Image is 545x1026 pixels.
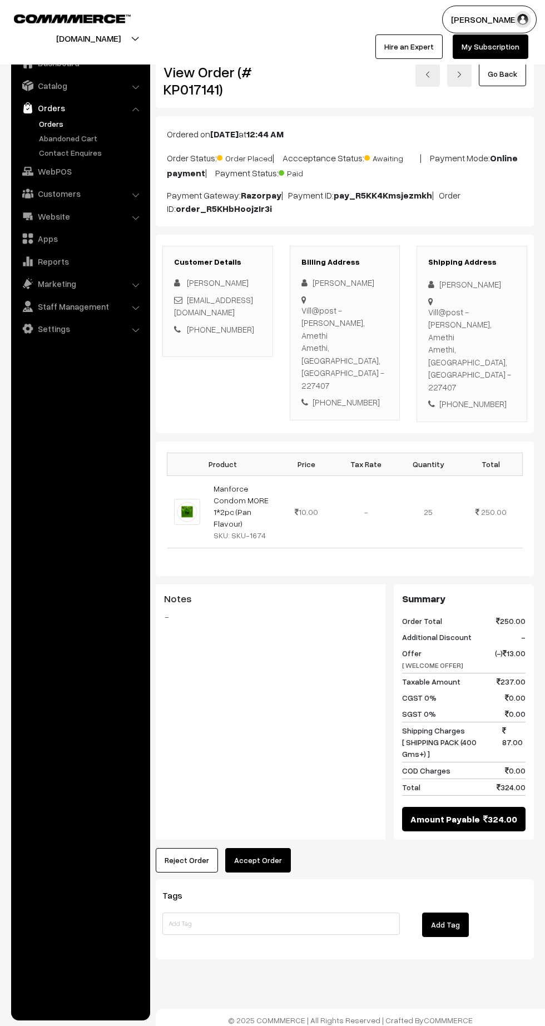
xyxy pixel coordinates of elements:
[187,324,254,334] a: [PHONE_NUMBER]
[36,118,146,130] a: Orders
[335,475,397,548] td: -
[502,725,526,760] span: 87.00
[483,812,517,826] span: 324.00
[279,165,334,179] span: Paid
[402,781,420,793] span: Total
[301,257,389,267] h3: Billing Address
[497,676,526,687] span: 237.00
[14,251,146,271] a: Reports
[14,206,146,226] a: Website
[14,296,146,316] a: Staff Management
[422,913,469,937] button: Add Tag
[428,278,516,291] div: [PERSON_NAME]
[481,507,507,517] span: 250.00
[402,676,460,687] span: Taxable Amount
[295,507,318,517] span: 10.00
[14,274,146,294] a: Marketing
[495,647,526,671] span: (-) 13.00
[424,71,431,78] img: left-arrow.png
[402,661,463,670] span: [ WELCOME OFFER]
[14,11,111,24] a: COMMMERCE
[164,610,377,623] blockquote: -
[167,127,523,141] p: Ordered on at
[36,147,146,158] a: Contact Enquires
[334,190,432,201] b: pay_R5KK4Kmsjezmkh
[442,6,537,33] button: [PERSON_NAME]
[163,63,273,98] h2: View Order (# KP017141)
[521,631,526,643] span: -
[36,132,146,144] a: Abandoned Cart
[17,24,160,52] button: [DOMAIN_NAME]
[210,128,239,140] b: [DATE]
[167,453,279,475] th: Product
[410,812,480,826] span: Amount Payable
[456,71,463,78] img: right-arrow.png
[453,34,528,59] a: My Subscription
[402,647,463,671] span: Offer
[402,725,502,760] span: Shipping Charges [ SHIPPING PACK (400 Gms+) ]
[402,631,472,643] span: Additional Discount
[14,161,146,181] a: WebPOS
[301,396,389,409] div: [PHONE_NUMBER]
[164,593,377,605] h3: Notes
[428,257,516,267] h3: Shipping Address
[424,507,433,517] span: 25
[402,593,526,605] h3: Summary
[428,306,516,394] div: Vill@post -[PERSON_NAME], Amethi Amethi, [GEOGRAPHIC_DATA], [GEOGRAPHIC_DATA] - 227407
[167,150,523,180] p: Order Status: | Accceptance Status: | Payment Mode: | Payment Status:
[402,765,450,776] span: COD Charges
[397,453,459,475] th: Quantity
[176,203,272,214] b: order_R5KHbHoojzIr3i
[162,890,196,901] span: Tags
[14,14,131,23] img: COMMMERCE
[14,76,146,96] a: Catalog
[375,34,443,59] a: Hire an Expert
[402,708,436,720] span: SGST 0%
[246,128,284,140] b: 12:44 AM
[301,276,389,289] div: [PERSON_NAME]
[505,692,526,703] span: 0.00
[505,765,526,776] span: 0.00
[225,848,291,873] button: Accept Order
[14,98,146,118] a: Orders
[335,453,397,475] th: Tax Rate
[162,913,400,935] input: Add Tag
[14,319,146,339] a: Settings
[214,529,272,541] div: SKU: SKU-1674
[174,295,253,318] a: [EMAIL_ADDRESS][DOMAIN_NAME]
[459,453,522,475] th: Total
[301,304,389,392] div: Vill@post -[PERSON_NAME], Amethi Amethi, [GEOGRAPHIC_DATA], [GEOGRAPHIC_DATA] - 227407
[428,398,516,410] div: [PHONE_NUMBER]
[514,11,531,28] img: user
[217,150,272,164] span: Order Placed
[14,184,146,204] a: Customers
[167,189,523,215] p: Payment Gateway: | Payment ID: | Order ID:
[505,708,526,720] span: 0.00
[14,229,146,249] a: Apps
[174,257,261,267] h3: Customer Details
[279,453,335,475] th: Price
[364,150,420,164] span: Awaiting
[402,692,437,703] span: CGST 0%
[187,277,249,288] span: [PERSON_NAME]
[479,62,526,86] a: Go Back
[214,484,269,528] a: Manforce Condom MORE 1*2pc (Pan Flavour)
[156,848,218,873] button: Reject Order
[241,190,281,201] b: Razorpay
[424,1015,473,1025] a: COMMMERCE
[497,781,526,793] span: 324.00
[402,615,442,627] span: Order Total
[174,499,200,525] img: MFC PAN.jpeg
[496,615,526,627] span: 250.00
